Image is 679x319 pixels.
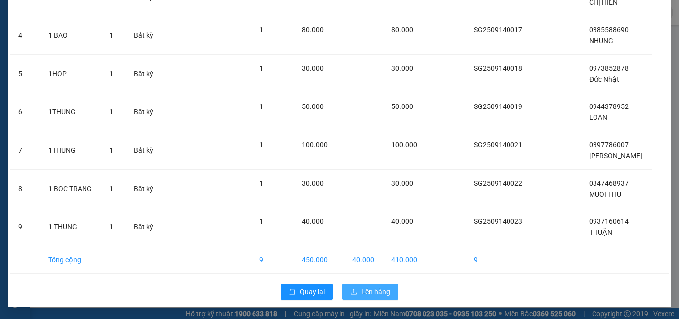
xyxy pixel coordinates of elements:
span: 1 [109,223,113,231]
span: 100.000 [391,141,417,149]
td: 410.000 [383,246,426,274]
span: 0385588690 [589,26,629,34]
td: 9 [252,246,294,274]
span: 30.000 [391,179,413,187]
img: logo.jpg [108,12,132,36]
td: Tổng cộng [40,246,101,274]
span: 1 [109,108,113,116]
td: Bất kỳ [126,131,162,170]
span: 1 [109,146,113,154]
span: 1 [259,179,263,187]
span: rollback [289,288,296,296]
td: 5 [10,55,40,93]
td: 40.000 [344,246,383,274]
span: 0347468937 [589,179,629,187]
span: 1 [109,185,113,193]
span: Lên hàng [361,286,390,297]
span: 50.000 [391,103,413,110]
span: upload [350,288,357,296]
b: BIÊN NHẬN GỬI HÀNG HÓA [64,14,95,96]
td: 1HOP [40,55,101,93]
td: 1 BOC TRANG [40,170,101,208]
li: (c) 2017 [84,47,137,60]
span: 1 [259,64,263,72]
span: Quay lại [300,286,325,297]
td: 9 [466,246,532,274]
span: SG2509140018 [474,64,522,72]
span: 40.000 [302,217,324,225]
button: rollbackQuay lại [281,284,333,300]
span: SG2509140021 [474,141,522,149]
span: 1 [259,103,263,110]
span: 0973852878 [589,64,629,72]
td: 7 [10,131,40,170]
span: 40.000 [391,217,413,225]
span: 80.000 [302,26,324,34]
td: 6 [10,93,40,131]
td: Bất kỳ [126,55,162,93]
td: Bất kỳ [126,16,162,55]
span: SG2509140023 [474,217,522,225]
td: 1 THUNG [40,208,101,246]
td: Bất kỳ [126,170,162,208]
span: 0397786007 [589,141,629,149]
span: 1 [109,31,113,39]
span: [PERSON_NAME] [589,152,642,160]
td: Bất kỳ [126,208,162,246]
td: 1THUNG [40,131,101,170]
td: 4 [10,16,40,55]
td: Bất kỳ [126,93,162,131]
b: [PERSON_NAME] [12,64,56,111]
td: 450.000 [294,246,344,274]
span: 1 [109,70,113,78]
span: 50.000 [302,103,324,110]
span: 1 [259,26,263,34]
span: 1 [259,141,263,149]
td: 8 [10,170,40,208]
span: 0937160614 [589,217,629,225]
button: uploadLên hàng [342,284,398,300]
span: 30.000 [302,64,324,72]
b: [DOMAIN_NAME] [84,38,137,46]
span: SG2509140022 [474,179,522,187]
span: 30.000 [302,179,324,187]
span: 30.000 [391,64,413,72]
span: SG2509140019 [474,103,522,110]
span: SG2509140017 [474,26,522,34]
span: LOAN [589,113,607,121]
span: 80.000 [391,26,413,34]
span: MUOI THU [589,190,621,198]
span: 1 [259,217,263,225]
span: 0944378952 [589,103,629,110]
td: 1THUNG [40,93,101,131]
span: THUẬN [589,228,612,236]
td: 1 BAO [40,16,101,55]
span: Đức Nhật [589,75,619,83]
span: 100.000 [302,141,328,149]
span: NHUNG [589,37,613,45]
td: 9 [10,208,40,246]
